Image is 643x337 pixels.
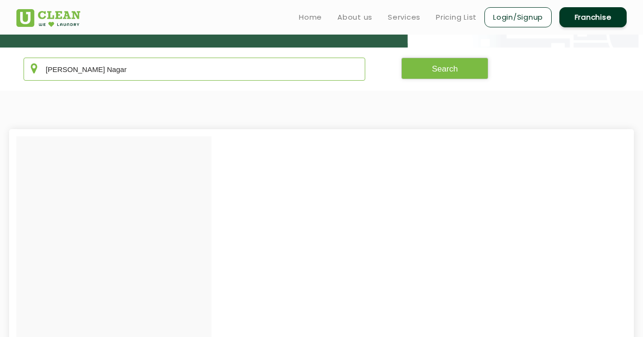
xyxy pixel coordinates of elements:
a: Services [388,12,420,23]
a: About us [337,12,372,23]
img: UClean Laundry and Dry Cleaning [16,9,80,27]
a: Login/Signup [484,7,552,27]
input: Enter city/area/pin Code [24,58,365,81]
a: Pricing List [436,12,477,23]
button: Search [401,58,489,79]
a: Home [299,12,322,23]
a: Franchise [559,7,627,27]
